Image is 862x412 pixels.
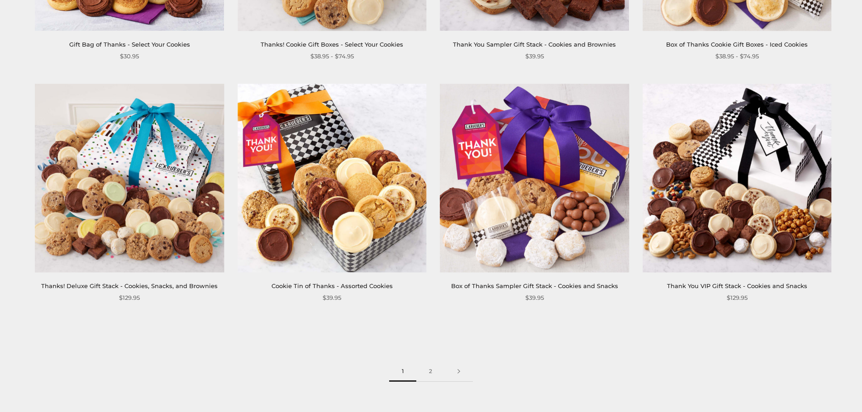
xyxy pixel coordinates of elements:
[310,52,354,61] span: $38.95 - $74.95
[727,293,748,303] span: $129.95
[643,84,831,272] img: Thank You VIP Gift Stack - Cookies and Snacks
[238,84,426,272] img: Cookie Tin of Thanks - Assorted Cookies
[271,282,393,289] a: Cookie Tin of Thanks - Assorted Cookies
[120,52,139,61] span: $30.95
[440,84,629,272] img: Box of Thanks Sampler Gift Stack - Cookies and Snacks
[445,361,473,382] a: Next page
[453,41,616,48] a: Thank You Sampler Gift Stack - Cookies and Brownies
[261,41,403,48] a: Thanks! Cookie Gift Boxes - Select Your Cookies
[41,282,218,289] a: Thanks! Deluxe Gift Stack - Cookies, Snacks, and Brownies
[666,41,808,48] a: Box of Thanks Cookie Gift Boxes - Iced Cookies
[389,361,416,382] span: 1
[525,293,544,303] span: $39.95
[416,361,445,382] a: 2
[69,41,190,48] a: Gift Bag of Thanks - Select Your Cookies
[35,84,224,272] img: Thanks! Deluxe Gift Stack - Cookies, Snacks, and Brownies
[7,378,94,405] iframe: Sign Up via Text for Offers
[667,282,807,289] a: Thank You VIP Gift Stack - Cookies and Snacks
[715,52,759,61] span: $38.95 - $74.95
[119,293,140,303] span: $129.95
[451,282,618,289] a: Box of Thanks Sampler Gift Stack - Cookies and Snacks
[323,293,341,303] span: $39.95
[525,52,544,61] span: $39.95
